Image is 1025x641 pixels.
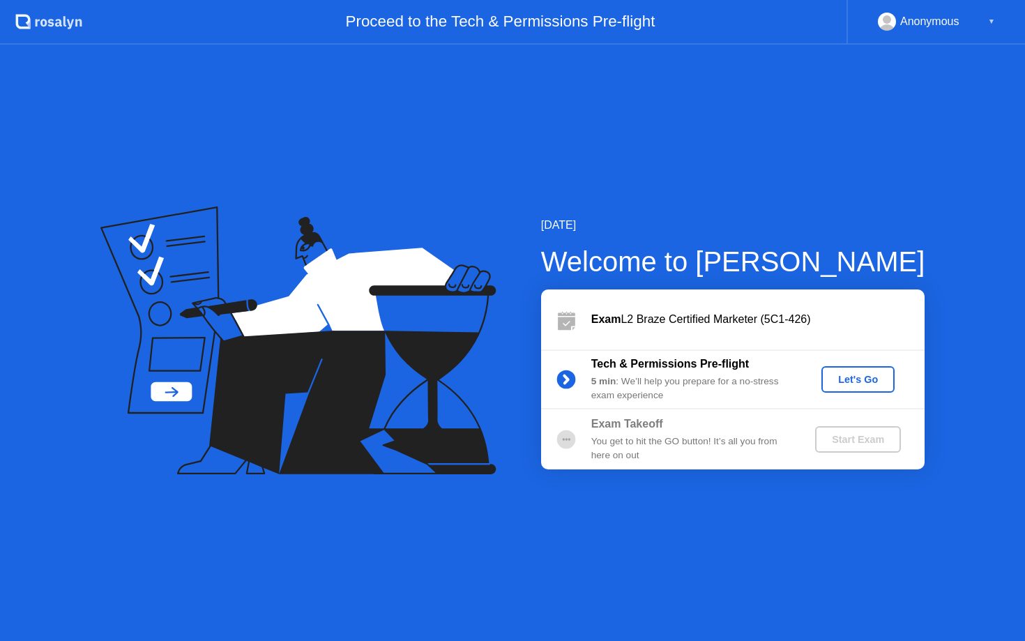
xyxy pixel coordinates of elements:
[821,434,895,445] div: Start Exam
[591,435,792,463] div: You get to hit the GO button! It’s all you from here on out
[541,241,925,282] div: Welcome to [PERSON_NAME]
[591,418,663,430] b: Exam Takeoff
[541,217,925,234] div: [DATE]
[900,13,959,31] div: Anonymous
[827,374,889,385] div: Let's Go
[591,376,616,386] b: 5 min
[988,13,995,31] div: ▼
[591,358,749,370] b: Tech & Permissions Pre-flight
[591,375,792,403] div: : We’ll help you prepare for a no-stress exam experience
[815,426,901,453] button: Start Exam
[591,311,925,328] div: L2 Braze Certified Marketer (5C1-426)
[821,366,895,393] button: Let's Go
[591,313,621,325] b: Exam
